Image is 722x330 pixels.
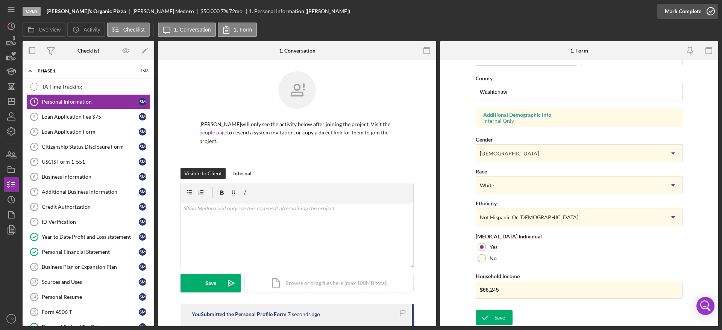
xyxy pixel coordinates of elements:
div: Not Hispanic Or [DEMOGRAPHIC_DATA] [480,214,578,220]
a: 5USCIS Form 1-551SM [26,154,150,169]
div: S M [139,158,146,166]
div: Internal [233,168,252,179]
a: 15Form 4506 TSM [26,304,150,319]
div: S M [139,113,146,121]
div: Credit Authorization [42,204,139,210]
div: S M [139,233,146,241]
button: 1. Conversation [158,23,216,37]
div: Internal Only [483,118,675,124]
label: County [476,75,493,81]
tspan: 9 [33,220,35,224]
label: Checklist [123,27,145,33]
tspan: 4 [33,145,36,149]
label: No [490,255,497,261]
div: Mark Complete [665,4,701,19]
div: Sources and Uses [42,279,139,285]
a: 14Personal ResumeSM [26,289,150,304]
div: [MEDICAL_DATA] Individual [476,234,683,240]
p: [PERSON_NAME] will only see the activity below after joining the project. Visit the to resend a s... [199,120,395,145]
tspan: 5 [33,160,35,164]
label: Activity [83,27,100,33]
a: Year to Date Profit and Loss statementSM [26,229,150,244]
time: 2025-10-15 18:19 [288,311,320,317]
div: 7 % [221,8,228,14]
div: Additional Demographic Info [483,112,675,118]
div: You Submitted the Personal Profile Form [192,311,287,317]
div: $50,000 [200,8,220,14]
text: TV [9,317,14,321]
a: Personal Financial StatementSM [26,244,150,259]
div: Personal Federal Tax Returns [42,324,139,330]
div: Additional Business Information [42,189,139,195]
b: [PERSON_NAME]'s Organic Pizza [47,8,126,14]
a: 8Credit AuthorizationSM [26,199,150,214]
tspan: 12 [32,265,36,269]
div: Open Intercom Messenger [696,297,714,315]
button: Overview [23,23,65,37]
tspan: 3 [33,130,35,134]
tspan: 13 [32,280,36,284]
div: Form 4506 T [42,309,139,315]
div: [PERSON_NAME] Medoro [132,8,200,14]
a: 7Additional Business InformationSM [26,184,150,199]
a: 4Citizenship Status Disclosure FormSM [26,139,150,154]
div: USCIS Form 1-551 [42,159,139,165]
div: Open [23,7,41,16]
div: White [480,182,494,188]
div: S M [139,308,146,316]
div: S M [139,188,146,196]
div: S M [139,98,146,105]
div: S M [139,248,146,256]
div: Phase 1 [38,69,130,73]
tspan: 1 [33,99,35,104]
div: 1. Form [570,48,588,54]
a: 3Loan Application FormSM [26,124,150,139]
tspan: 7 [33,190,35,194]
div: 1. Personal Information ([PERSON_NAME]) [249,8,350,14]
div: Visible to Client [184,168,222,179]
div: S M [139,218,146,226]
div: Personal Financial Statement [42,249,139,255]
button: Checklist [107,23,150,37]
div: ID Verification [42,219,139,225]
tspan: 2 [33,115,35,119]
div: Citizenship Status Disclosure Form [42,144,139,150]
tspan: 8 [33,205,35,209]
div: S M [139,263,146,271]
div: S M [139,293,146,301]
a: people page [199,129,227,136]
label: Yes [490,244,498,250]
button: 1. Form [218,23,257,37]
div: S M [139,173,146,181]
label: 1. Form [234,27,252,33]
a: 13Sources and UsesSM [26,274,150,289]
a: 6Business InformationSM [26,169,150,184]
label: 1. Conversation [174,27,211,33]
div: 72 mo [229,8,243,14]
div: S M [139,143,146,151]
div: Business Information [42,174,139,180]
a: TA Time Tracking [26,79,150,94]
div: 1. Conversation [279,48,315,54]
button: Visible to Client [180,168,226,179]
div: Loan Application Form [42,129,139,135]
div: TA Time Tracking [42,84,150,90]
label: Overview [39,27,61,33]
button: Mark Complete [657,4,718,19]
label: Household Income [476,273,520,279]
div: [DEMOGRAPHIC_DATA] [480,151,539,157]
div: Save [494,310,505,325]
tspan: 15 [32,310,36,314]
div: S M [139,128,146,136]
div: Checklist [77,48,99,54]
a: 12Business Plan or Expansion PlanSM [26,259,150,274]
a: 1Personal InformationSM [26,94,150,109]
tspan: 14 [32,295,36,299]
a: 9ID VerificationSM [26,214,150,229]
button: Internal [229,168,255,179]
button: Activity [67,23,105,37]
button: Save [476,310,513,325]
div: S M [139,203,146,211]
div: S M [139,278,146,286]
div: Save [205,274,216,292]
